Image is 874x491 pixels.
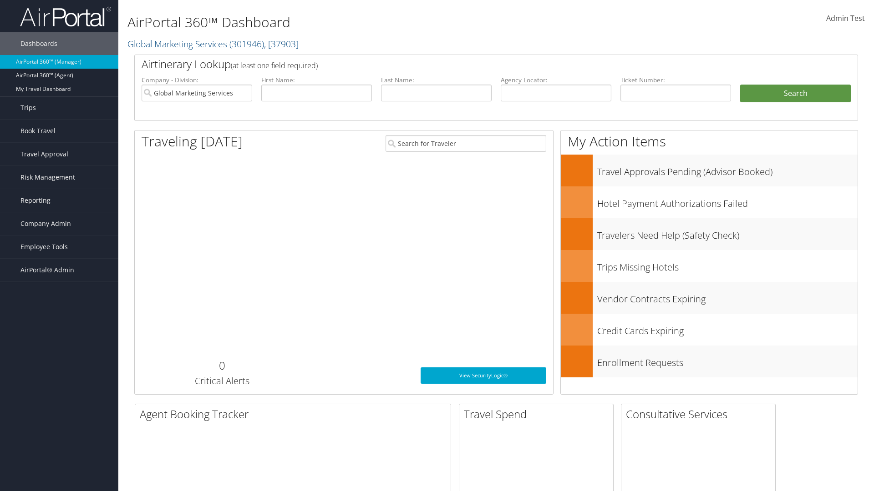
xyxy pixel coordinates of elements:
span: (at least one field required) [231,60,318,70]
span: Reporting [20,189,51,212]
h3: Trips Missing Hotels [597,256,858,274]
h2: Agent Booking Tracker [140,406,451,422]
a: Travelers Need Help (Safety Check) [561,218,858,250]
h1: Traveling [DATE] [142,132,243,151]
img: airportal-logo.png [20,6,111,27]
label: Ticket Number: [620,75,731,85]
span: Dashboards [20,32,57,55]
h2: Travel Spend [464,406,613,422]
h3: Hotel Payment Authorizations Failed [597,193,858,210]
span: Company Admin [20,212,71,235]
label: Company - Division: [142,75,252,85]
label: First Name: [261,75,372,85]
span: AirPortal® Admin [20,259,74,281]
a: Credit Cards Expiring [561,314,858,346]
span: Travel Approval [20,143,68,165]
h3: Enrollment Requests [597,352,858,369]
span: Risk Management [20,166,75,189]
span: Trips [20,96,36,119]
span: ( 301946 ) [229,38,264,50]
a: Enrollment Requests [561,346,858,377]
a: Travel Approvals Pending (Advisor Booked) [561,155,858,186]
h1: AirPortal 360™ Dashboard [127,13,619,32]
span: Employee Tools [20,235,68,258]
input: Search for Traveler [386,135,546,152]
a: Vendor Contracts Expiring [561,282,858,314]
h3: Vendor Contracts Expiring [597,288,858,306]
h3: Travelers Need Help (Safety Check) [597,225,858,242]
span: Admin Test [826,13,865,23]
h3: Travel Approvals Pending (Advisor Booked) [597,161,858,178]
h3: Credit Cards Expiring [597,320,858,337]
h2: Airtinerary Lookup [142,56,791,72]
label: Last Name: [381,75,492,85]
h3: Critical Alerts [142,375,302,387]
a: Trips Missing Hotels [561,250,858,282]
a: Admin Test [826,5,865,33]
label: Agency Locator: [501,75,611,85]
span: , [ 37903 ] [264,38,299,50]
h2: 0 [142,358,302,373]
span: Book Travel [20,120,56,142]
button: Search [740,85,851,103]
a: Global Marketing Services [127,38,299,50]
h2: Consultative Services [626,406,775,422]
a: View SecurityLogic® [421,367,546,384]
h1: My Action Items [561,132,858,151]
a: Hotel Payment Authorizations Failed [561,186,858,218]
